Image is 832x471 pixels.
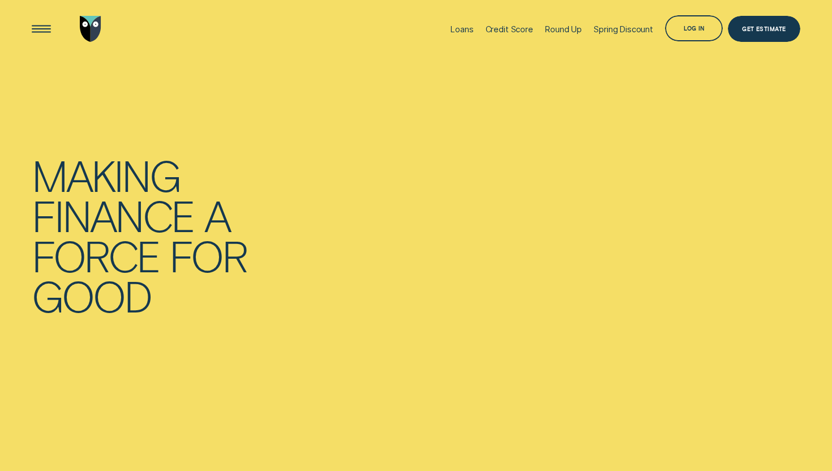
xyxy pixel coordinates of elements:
a: Get Estimate [728,16,800,42]
h4: Making finance a force for good [32,155,246,316]
div: Loans [451,24,473,34]
button: Open Menu [28,16,54,42]
img: Wisr [80,16,101,42]
button: Log in [665,15,723,41]
div: Credit Score [486,24,533,34]
div: Spring Discount [594,24,653,34]
div: Round Up [545,24,582,34]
